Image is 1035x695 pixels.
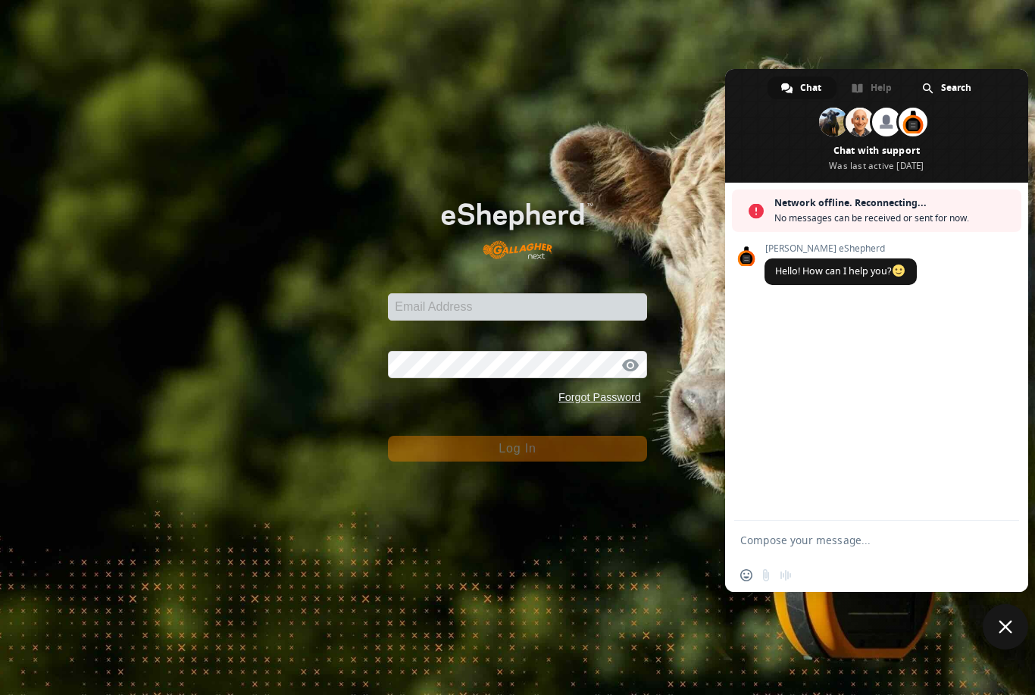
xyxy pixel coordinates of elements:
[800,77,821,99] span: Chat
[765,243,917,254] span: [PERSON_NAME] eShepherd
[768,77,836,99] div: Chat
[941,77,971,99] span: Search
[414,181,621,269] img: E-shepherd Logo
[388,293,647,321] input: Email Address
[908,77,987,99] div: Search
[558,391,641,403] a: Forgot Password
[774,211,1014,226] span: No messages can be received or sent for now.
[740,569,752,581] span: Insert an emoji
[388,436,647,462] button: Log In
[499,442,536,455] span: Log In
[740,534,980,547] textarea: Compose your message...
[983,604,1028,650] div: Close chat
[775,265,906,277] span: Hello! How can I help you?
[774,196,1014,211] span: Network offline. Reconnecting...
